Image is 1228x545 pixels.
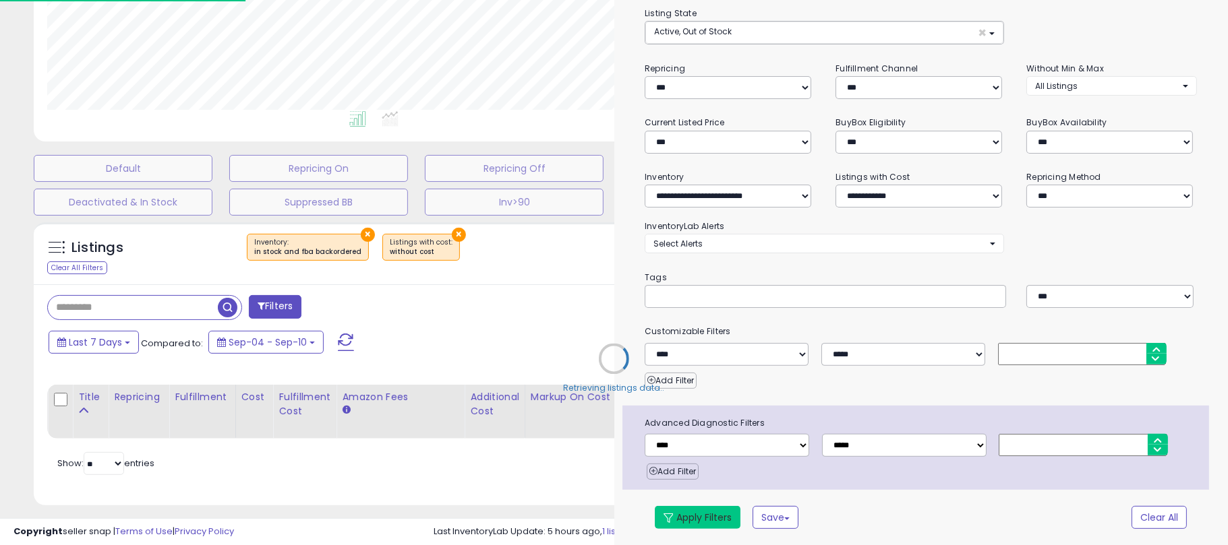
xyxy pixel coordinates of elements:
[1035,80,1078,92] span: All Listings
[645,171,684,183] small: Inventory
[836,117,906,128] small: BuyBox Eligibility
[978,26,987,40] span: ×
[564,382,665,394] div: Retrieving listings data..
[1026,171,1101,183] small: Repricing Method
[1026,117,1107,128] small: BuyBox Availability
[1026,76,1197,96] button: All Listings
[836,171,910,183] small: Listings with Cost
[836,63,918,74] small: Fulfillment Channel
[1026,63,1104,74] small: Without Min & Max
[645,117,724,128] small: Current Listed Price
[645,22,1003,44] button: Active, Out of Stock ×
[654,26,732,37] span: Active, Out of Stock
[645,63,685,74] small: Repricing
[645,7,697,19] small: Listing State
